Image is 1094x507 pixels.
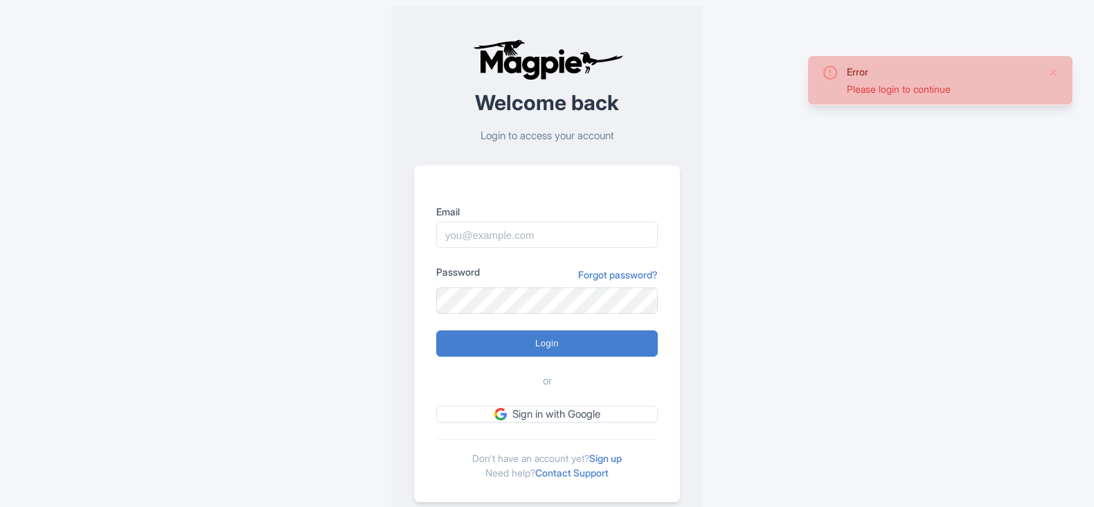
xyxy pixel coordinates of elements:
div: Please login to continue [847,82,1037,96]
p: Login to access your account [414,128,680,144]
span: or [543,373,552,389]
label: Password [436,265,480,279]
img: google.svg [494,408,507,420]
button: Close [1048,64,1059,81]
a: Contact Support [535,467,609,479]
img: logo-ab69f6fb50320c5b225c76a69d11143b.png [469,39,625,80]
a: Sign up [589,452,622,464]
div: Don't have an account yet? Need help? [436,439,658,480]
input: Login [436,330,658,357]
div: Error [847,64,1037,79]
label: Email [436,204,658,219]
a: Forgot password? [578,267,658,282]
input: you@example.com [436,222,658,248]
a: Sign in with Google [436,406,658,423]
h2: Welcome back [414,91,680,114]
